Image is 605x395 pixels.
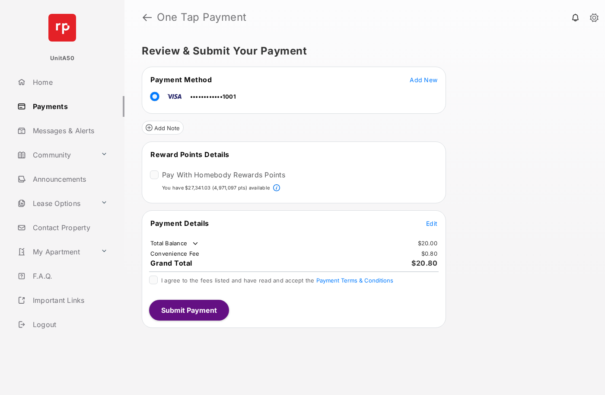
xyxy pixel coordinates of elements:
[150,150,229,159] span: Reward Points Details
[161,277,393,284] span: I agree to the fees listed and have read and accept the
[14,72,124,93] a: Home
[14,169,124,189] a: Announcements
[14,290,111,311] a: Important Links
[162,170,285,179] label: Pay With Homebody Rewards Points
[150,75,212,84] span: Payment Method
[417,239,438,247] td: $20.00
[14,266,124,286] a: F.A.Q.
[426,219,437,228] button: Edit
[14,120,124,141] a: Messages & Alerts
[14,96,124,117] a: Payments
[14,145,97,165] a: Community
[149,300,229,321] button: Submit Payment
[48,14,76,42] img: svg+xml;base64,PHN2ZyB4bWxucz0iaHR0cDovL3d3dy53My5vcmcvMjAwMC9zdmciIHdpZHRoPSI2NCIgaGVpZ2h0PSI2NC...
[14,314,124,335] a: Logout
[410,76,437,83] span: Add New
[50,54,74,63] p: UnitA50
[150,250,200,257] td: Convenience Fee
[421,250,438,257] td: $0.80
[410,75,437,84] button: Add New
[190,93,236,100] span: ••••••••••••1001
[411,259,437,267] span: $20.80
[316,277,393,284] button: I agree to the fees listed and have read and accept the
[162,184,270,192] p: You have $27,341.03 (4,971,097 pts) available
[150,259,192,267] span: Grand Total
[14,217,124,238] a: Contact Property
[14,193,97,214] a: Lease Options
[150,239,200,248] td: Total Balance
[150,219,209,228] span: Payment Details
[14,241,97,262] a: My Apartment
[142,121,184,135] button: Add Note
[142,46,581,56] h5: Review & Submit Your Payment
[157,12,247,22] strong: One Tap Payment
[426,220,437,227] span: Edit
